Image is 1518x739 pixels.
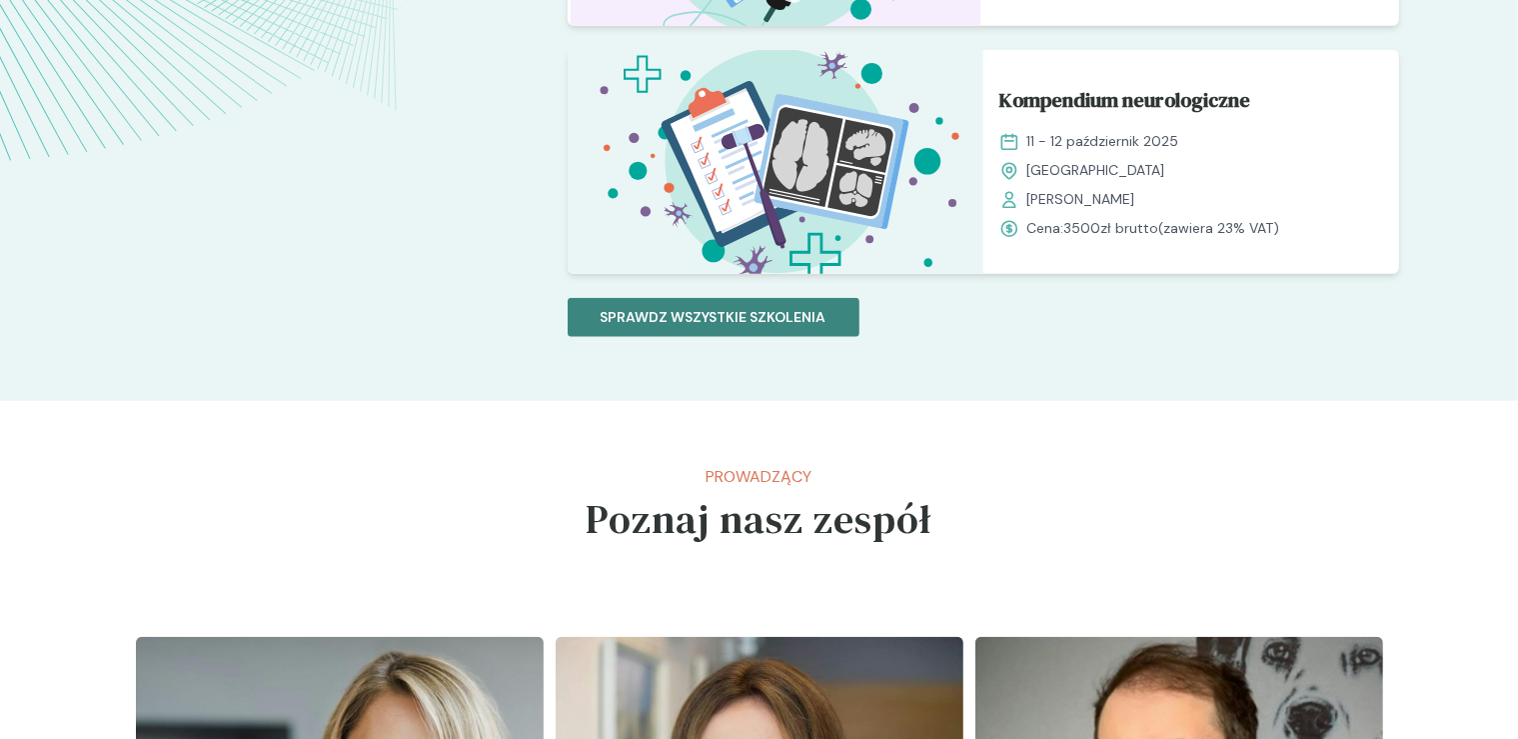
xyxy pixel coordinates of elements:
[568,50,983,274] img: Z2B805bqstJ98kzs_Neuro_T.svg
[999,85,1383,123] a: Kompendium neurologiczne
[1027,189,1135,210] span: [PERSON_NAME]
[1027,160,1165,181] span: [GEOGRAPHIC_DATA]
[568,306,859,327] a: Sprawdz wszystkie szkolenia
[999,85,1251,123] span: Kompendium neurologiczne
[1064,219,1159,237] span: 3500 zł brutto
[1027,131,1179,152] span: 11 - 12 październik 2025
[568,298,859,337] button: Sprawdz wszystkie szkolenia
[1027,218,1280,239] span: Cena: (zawiera 23% VAT)
[587,489,932,549] h5: Poznaj nasz zespół
[601,307,826,328] p: Sprawdz wszystkie szkolenia
[587,465,932,489] p: Prowadzący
